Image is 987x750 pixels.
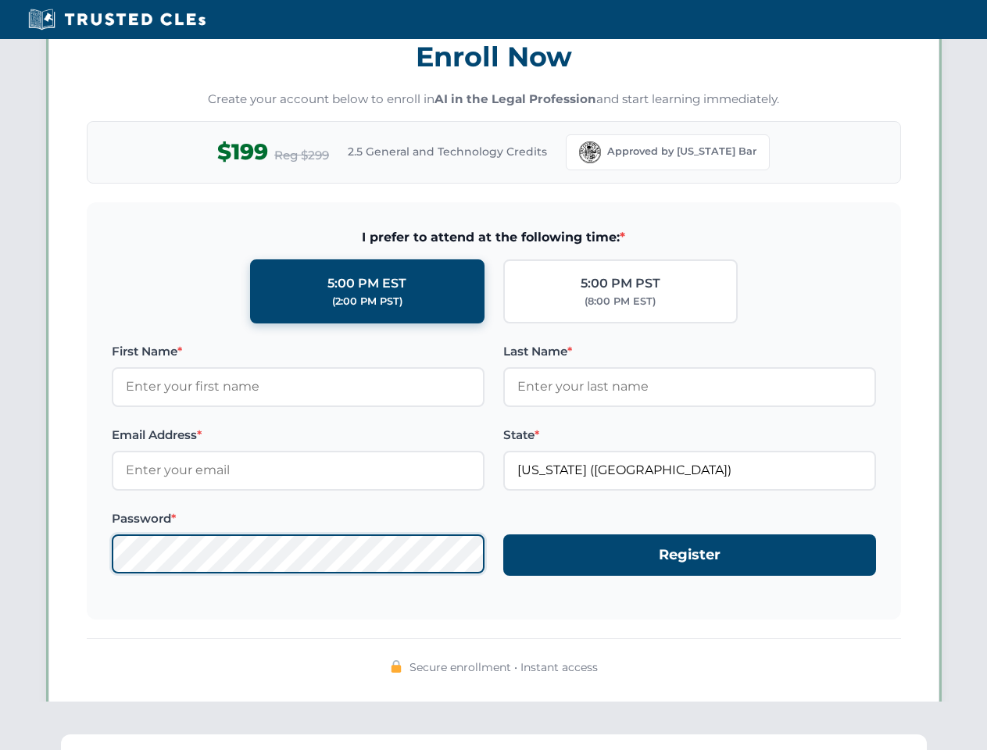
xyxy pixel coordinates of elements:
[581,273,660,294] div: 5:00 PM PST
[607,144,756,159] span: Approved by [US_STATE] Bar
[503,534,876,576] button: Register
[503,367,876,406] input: Enter your last name
[112,367,485,406] input: Enter your first name
[332,294,402,309] div: (2:00 PM PST)
[579,141,601,163] img: Florida Bar
[217,134,268,170] span: $199
[87,91,901,109] p: Create your account below to enroll in and start learning immediately.
[112,342,485,361] label: First Name
[409,659,598,676] span: Secure enrollment • Instant access
[112,426,485,445] label: Email Address
[112,509,485,528] label: Password
[348,143,547,160] span: 2.5 General and Technology Credits
[390,660,402,673] img: 🔒
[503,451,876,490] input: Florida (FL)
[585,294,656,309] div: (8:00 PM EST)
[87,32,901,81] h3: Enroll Now
[274,146,329,165] span: Reg $299
[327,273,406,294] div: 5:00 PM EST
[503,342,876,361] label: Last Name
[434,91,596,106] strong: AI in the Legal Profession
[112,451,485,490] input: Enter your email
[112,227,876,248] span: I prefer to attend at the following time:
[503,426,876,445] label: State
[23,8,210,31] img: Trusted CLEs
